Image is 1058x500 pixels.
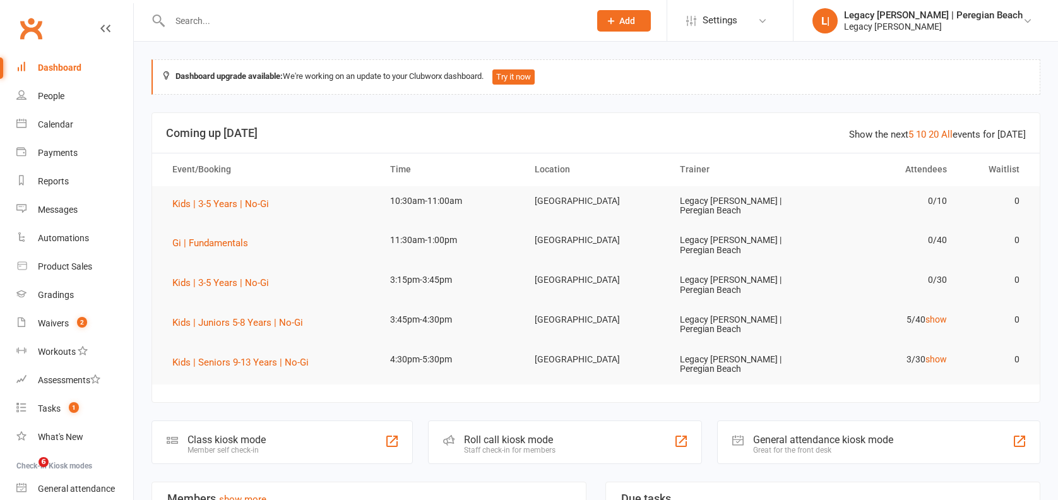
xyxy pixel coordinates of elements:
a: show [925,354,947,364]
div: We're working on an update to your Clubworx dashboard. [152,59,1040,95]
div: Member self check-in [187,446,266,455]
td: 3:45pm-4:30pm [379,305,524,335]
span: Settings [703,6,737,35]
span: Kids | 3-5 Years | No-Gi [172,198,269,210]
span: Gi | Fundamentals [172,237,248,249]
td: [GEOGRAPHIC_DATA] [523,345,669,374]
td: 11:30am-1:00pm [379,225,524,255]
div: Workouts [38,347,76,357]
div: Automations [38,233,89,243]
div: Reports [38,176,69,186]
div: Staff check-in for members [464,446,556,455]
button: Kids | Seniors 9-13 Years | No-Gi [172,355,318,370]
div: Roll call kiosk mode [464,434,556,446]
a: What's New [16,423,133,451]
a: Payments [16,139,133,167]
td: 0 [958,305,1031,335]
button: Kids | 3-5 Years | No-Gi [172,196,278,211]
td: 0 [958,186,1031,216]
div: General attendance kiosk mode [753,434,893,446]
div: People [38,91,64,101]
a: Messages [16,196,133,224]
a: All [941,129,953,140]
span: Kids | Seniors 9-13 Years | No-Gi [172,357,309,368]
td: 3/30 [813,345,958,374]
th: Trainer [669,153,814,186]
div: Tasks [38,403,61,414]
input: Search... [166,12,581,30]
td: Legacy [PERSON_NAME] | Peregian Beach [669,265,814,305]
a: Automations [16,224,133,253]
strong: Dashboard upgrade available: [175,71,283,81]
td: 10:30am-11:00am [379,186,524,216]
button: Kids | 3-5 Years | No-Gi [172,275,278,290]
th: Attendees [813,153,958,186]
td: Legacy [PERSON_NAME] | Peregian Beach [669,345,814,384]
span: 6 [39,457,49,467]
td: [GEOGRAPHIC_DATA] [523,186,669,216]
h3: Coming up [DATE] [166,127,1026,140]
div: Assessments [38,375,100,385]
div: Great for the front desk [753,446,893,455]
td: [GEOGRAPHIC_DATA] [523,305,669,335]
a: 10 [916,129,926,140]
td: 4:30pm-5:30pm [379,345,524,374]
a: Workouts [16,338,133,366]
div: Payments [38,148,78,158]
div: Legacy [PERSON_NAME] [844,21,1023,32]
button: Gi | Fundamentals [172,235,257,251]
th: Time [379,153,524,186]
td: Legacy [PERSON_NAME] | Peregian Beach [669,186,814,226]
iframe: Intercom live chat [13,457,43,487]
td: [GEOGRAPHIC_DATA] [523,265,669,295]
span: 2 [77,317,87,328]
a: Waivers 2 [16,309,133,338]
div: Legacy [PERSON_NAME] | Peregian Beach [844,9,1023,21]
button: Kids | Juniors 5-8 Years | No-Gi [172,315,312,330]
td: 0/30 [813,265,958,295]
div: Dashboard [38,62,81,73]
td: 0 [958,265,1031,295]
a: 5 [908,129,913,140]
a: Clubworx [15,13,47,44]
div: Product Sales [38,261,92,271]
a: 20 [929,129,939,140]
th: Waitlist [958,153,1031,186]
div: Waivers [38,318,69,328]
td: Legacy [PERSON_NAME] | Peregian Beach [669,225,814,265]
td: 0/10 [813,186,958,216]
a: Reports [16,167,133,196]
div: Class kiosk mode [187,434,266,446]
a: Gradings [16,281,133,309]
td: 0 [958,225,1031,255]
a: show [925,314,947,324]
div: What's New [38,432,83,442]
button: Try it now [492,69,535,85]
td: 0 [958,345,1031,374]
td: 0/40 [813,225,958,255]
a: Tasks 1 [16,395,133,423]
a: Dashboard [16,54,133,82]
div: Gradings [38,290,74,300]
a: Assessments [16,366,133,395]
div: Calendar [38,119,73,129]
th: Event/Booking [161,153,379,186]
button: Add [597,10,651,32]
div: L| [812,8,838,33]
span: 1 [69,402,79,413]
td: 5/40 [813,305,958,335]
td: 3:15pm-3:45pm [379,265,524,295]
span: Kids | 3-5 Years | No-Gi [172,277,269,289]
div: Messages [38,205,78,215]
th: Location [523,153,669,186]
td: Legacy [PERSON_NAME] | Peregian Beach [669,305,814,345]
a: Calendar [16,110,133,139]
div: Show the next events for [DATE] [849,127,1026,142]
div: General attendance [38,484,115,494]
a: People [16,82,133,110]
td: [GEOGRAPHIC_DATA] [523,225,669,255]
span: Add [619,16,635,26]
span: Kids | Juniors 5-8 Years | No-Gi [172,317,303,328]
a: Product Sales [16,253,133,281]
